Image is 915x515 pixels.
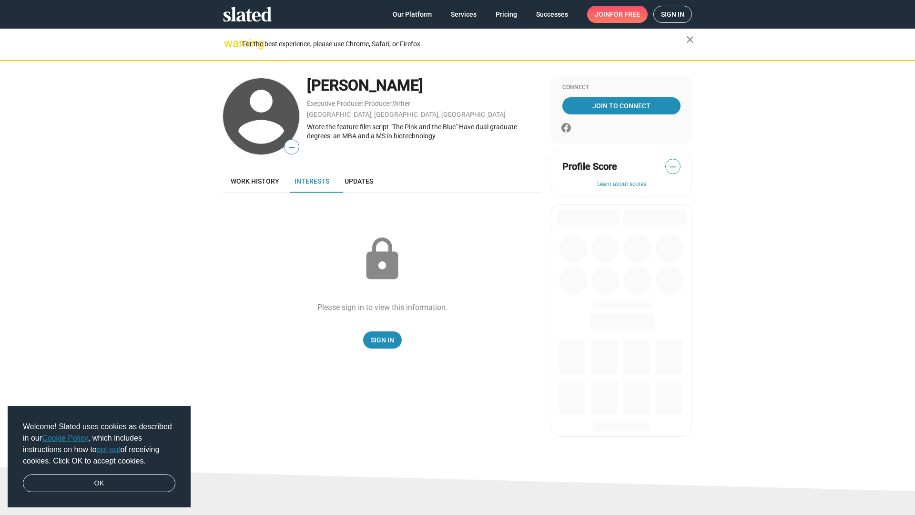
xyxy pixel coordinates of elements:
[224,38,235,49] mat-icon: warning
[8,406,191,508] div: cookieconsent
[307,123,541,140] div: Wrote the feature film script "The Pink and the Blue" Have dual graduate degrees: an MBA and a MS...
[307,100,364,107] a: Executive Producer
[307,111,506,118] a: [GEOGRAPHIC_DATA], [GEOGRAPHIC_DATA], [GEOGRAPHIC_DATA]
[564,97,679,114] span: Join To Connect
[285,141,299,154] span: —
[587,6,648,23] a: Joinfor free
[223,170,287,193] a: Work history
[536,6,568,23] span: Successes
[97,445,121,453] a: opt-out
[562,181,681,188] button: Learn about scores
[23,421,175,467] span: Welcome! Slated uses cookies as described in our , which includes instructions on how to of recei...
[393,6,432,23] span: Our Platform
[529,6,576,23] a: Successes
[393,100,410,107] a: Writer
[488,6,525,23] a: Pricing
[337,170,381,193] a: Updates
[287,170,337,193] a: Interests
[610,6,640,23] span: for free
[371,331,394,349] span: Sign In
[595,6,640,23] span: Join
[364,102,365,107] span: ,
[392,102,393,107] span: ,
[562,160,617,173] span: Profile Score
[385,6,439,23] a: Our Platform
[365,100,392,107] a: Producer
[562,97,681,114] a: Join To Connect
[666,161,680,173] span: —
[443,6,484,23] a: Services
[661,6,684,22] span: Sign in
[23,474,175,493] a: dismiss cookie message
[317,302,447,312] div: Please sign in to view this information.
[307,75,541,96] div: [PERSON_NAME]
[345,177,373,185] span: Updates
[653,6,692,23] a: Sign in
[242,38,686,51] div: For the best experience, please use Chrome, Safari, or Firefox.
[295,177,329,185] span: Interests
[684,34,696,45] mat-icon: close
[363,331,402,349] a: Sign In
[42,434,88,442] a: Cookie Policy
[496,6,517,23] span: Pricing
[451,6,477,23] span: Services
[562,84,681,92] div: Connect
[358,236,406,283] mat-icon: lock
[231,177,279,185] span: Work history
